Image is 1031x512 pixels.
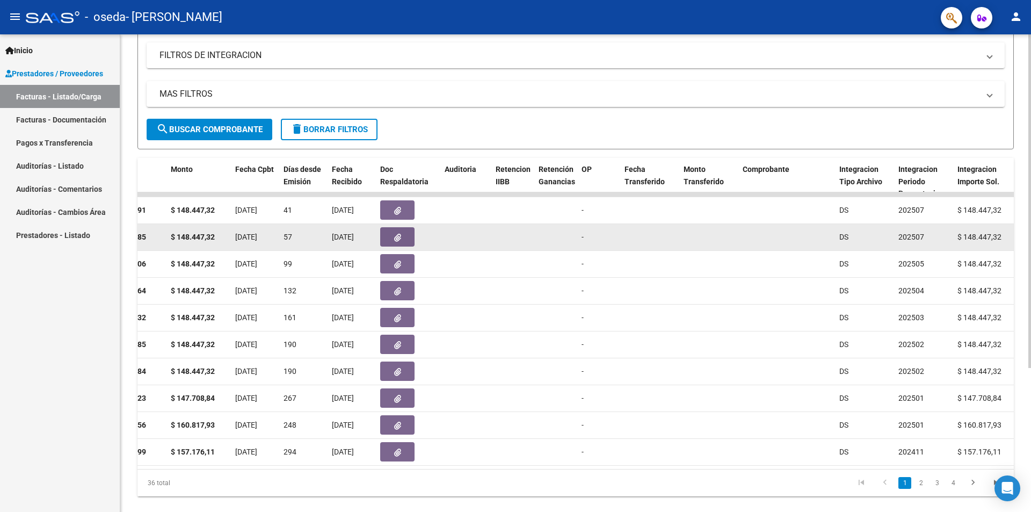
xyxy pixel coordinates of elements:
span: 190 [284,340,296,349]
span: Monto Transferido [684,165,724,186]
span: Fecha Recibido [332,165,362,186]
span: $ 160.817,93 [957,421,1001,429]
span: 294 [284,448,296,456]
span: $ 147.708,84 [957,394,1001,402]
div: Open Intercom Messenger [994,475,1020,501]
span: DS [839,233,848,241]
span: DS [839,367,848,376]
strong: $ 157.176,11 [171,448,215,456]
strong: $ 148.447,32 [171,313,215,322]
span: 202507 [898,233,924,241]
span: [DATE] [235,448,257,456]
span: Monto [171,165,193,174]
a: 2 [914,477,927,489]
span: 161 [284,313,296,322]
a: go to first page [851,477,872,489]
span: [DATE] [332,448,354,456]
span: [DATE] [332,421,354,429]
datatable-header-cell: Monto Transferido [679,158,738,216]
span: - [PERSON_NAME] [126,5,222,29]
span: [DATE] [332,206,354,214]
span: Auditoria [445,165,476,174]
span: DS [839,286,848,295]
strong: $ 160.817,93 [171,421,215,429]
span: Prestadores / Proveedores [5,68,103,80]
span: 202503 [898,313,924,322]
span: 248 [284,421,296,429]
li: page 1 [897,474,913,492]
span: Retención Ganancias [539,165,575,186]
span: 202411 [898,448,924,456]
span: - [582,313,584,322]
span: [DATE] [235,421,257,429]
div: 36 total [137,470,311,496]
mat-icon: menu [9,10,21,23]
li: page 3 [929,474,945,492]
mat-expansion-panel-header: MAS FILTROS [147,81,1005,107]
span: $ 157.176,11 [957,448,1001,456]
a: 3 [931,477,943,489]
span: - [582,367,584,376]
span: 202504 [898,286,924,295]
span: Doc Respaldatoria [380,165,429,186]
span: - [582,340,584,349]
li: page 2 [913,474,929,492]
datatable-header-cell: Monto [166,158,231,216]
datatable-header-cell: Comprobante [738,158,835,216]
strong: $ 148.447,32 [171,259,215,268]
span: - [582,233,584,241]
span: OP [582,165,592,174]
span: 99 [284,259,292,268]
a: go to last page [986,477,1007,489]
datatable-header-cell: Fecha Cpbt [231,158,279,216]
span: Buscar Comprobante [156,125,263,134]
span: Fecha Transferido [625,165,665,186]
span: 202502 [898,367,924,376]
span: Comprobante [743,165,789,174]
strong: $ 148.447,32 [171,233,215,241]
datatable-header-cell: Integracion Periodo Presentacion [894,158,953,216]
span: $ 148.447,32 [957,233,1001,241]
span: [DATE] [235,340,257,349]
span: 202501 [898,394,924,402]
a: go to previous page [875,477,895,489]
datatable-header-cell: Integracion Tipo Archivo [835,158,894,216]
span: 202502 [898,340,924,349]
span: 57 [284,233,292,241]
button: Buscar Comprobante [147,119,272,140]
span: DS [839,259,848,268]
datatable-header-cell: Retención Ganancias [534,158,577,216]
span: Fecha Cpbt [235,165,274,174]
span: 132 [284,286,296,295]
span: [DATE] [332,367,354,376]
mat-panel-title: MAS FILTROS [159,88,979,100]
span: - [582,394,584,402]
mat-icon: delete [291,122,303,135]
strong: $ 147.708,84 [171,394,215,402]
span: 202501 [898,421,924,429]
span: Días desde Emisión [284,165,321,186]
datatable-header-cell: Retencion IIBB [491,158,534,216]
span: DS [839,394,848,402]
span: [DATE] [235,367,257,376]
span: Integracion Importe Sol. [957,165,999,186]
datatable-header-cell: Fecha Recibido [328,158,376,216]
strong: $ 148.447,32 [171,340,215,349]
span: - [582,206,584,214]
span: DS [839,206,848,214]
span: - oseda [85,5,126,29]
span: [DATE] [332,394,354,402]
span: $ 148.447,32 [957,367,1001,376]
button: Borrar Filtros [281,119,377,140]
span: 190 [284,367,296,376]
span: DS [839,340,848,349]
a: 4 [947,477,960,489]
span: $ 148.447,32 [957,340,1001,349]
span: $ 148.447,32 [957,259,1001,268]
datatable-header-cell: Integracion Importe Sol. [953,158,1012,216]
strong: $ 148.447,32 [171,286,215,295]
span: - [582,448,584,456]
span: DS [839,448,848,456]
span: [DATE] [332,313,354,322]
datatable-header-cell: Días desde Emisión [279,158,328,216]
